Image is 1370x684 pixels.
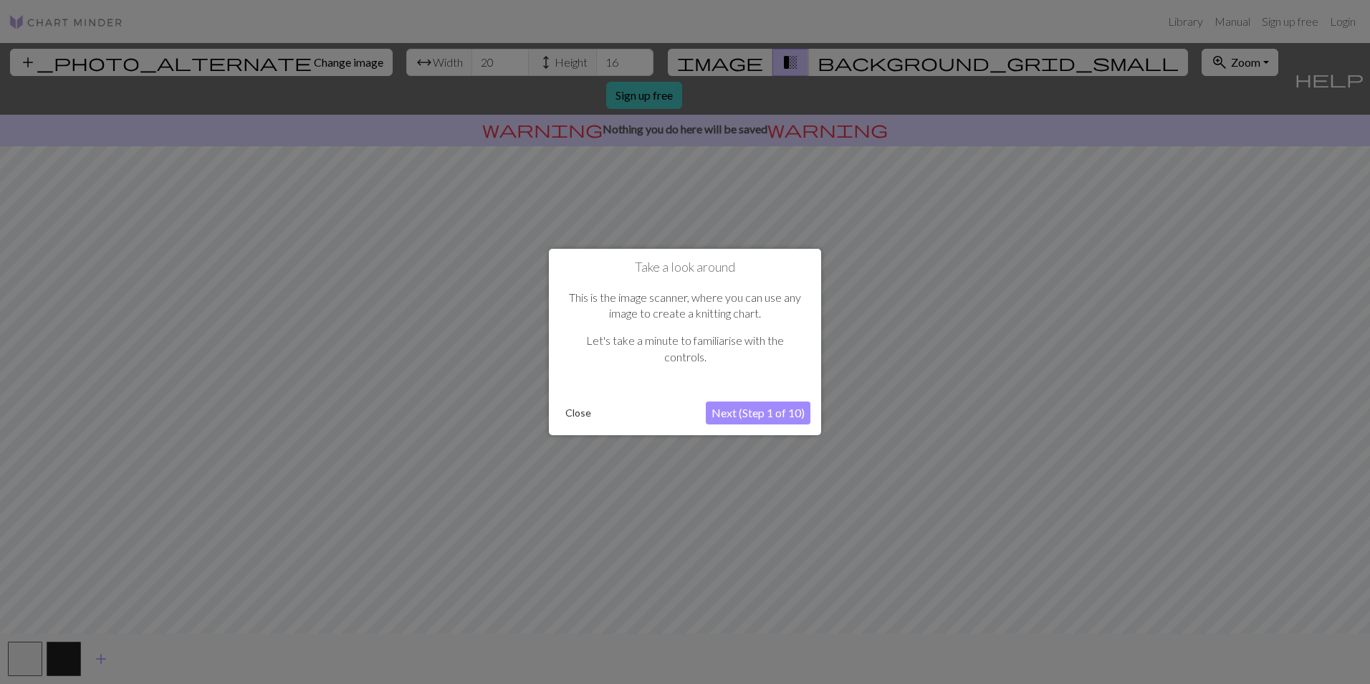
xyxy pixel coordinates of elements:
p: This is the image scanner, where you can use any image to create a knitting chart. [567,290,803,322]
button: Next (Step 1 of 10) [706,402,810,424]
p: Let's take a minute to familiarise with the controls. [567,333,803,365]
button: Close [560,402,597,424]
h1: Take a look around [560,260,810,275]
div: Take a look around [549,249,821,435]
